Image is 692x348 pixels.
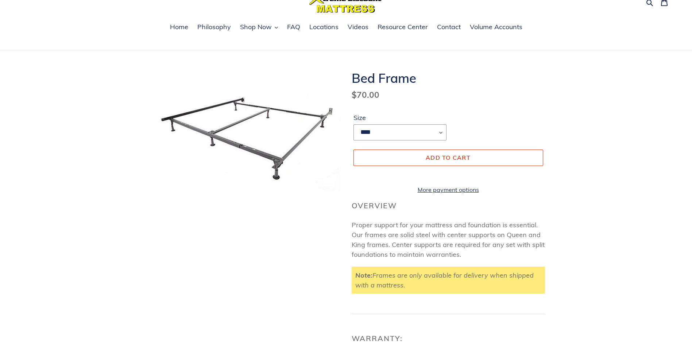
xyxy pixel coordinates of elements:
a: Resource Center [374,22,432,33]
span: Volume Accounts [470,23,522,31]
a: Locations [306,22,342,33]
span: FAQ [287,23,300,31]
button: Add to cart [353,150,543,166]
span: Resource Center [378,23,428,31]
span: Videos [348,23,368,31]
p: Proper support for your mattress and foundation is essential. Our frames are solid steel with cen... [352,220,545,259]
span: Shop Now [240,23,272,31]
a: More payment options [353,185,543,194]
span: Contact [437,23,461,31]
em: Frames are only available for delivery when shipped with a mattress. [355,271,534,289]
a: Home [166,22,192,33]
label: Size [353,113,446,123]
span: $70.00 [352,89,379,100]
span: Home [170,23,188,31]
a: Contact [433,22,464,33]
button: Shop Now [236,22,282,33]
a: Philosophy [194,22,235,33]
a: FAQ [283,22,304,33]
a: Volume Accounts [466,22,526,33]
h1: Bed Frame [352,70,545,86]
span: Add to cart [426,154,471,161]
span: Locations [309,23,339,31]
a: Videos [344,22,372,33]
span: Philosophy [197,23,231,31]
h2: Overview [352,201,545,210]
h2: Warranty: [352,334,545,343]
strong: Note: [355,271,372,279]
